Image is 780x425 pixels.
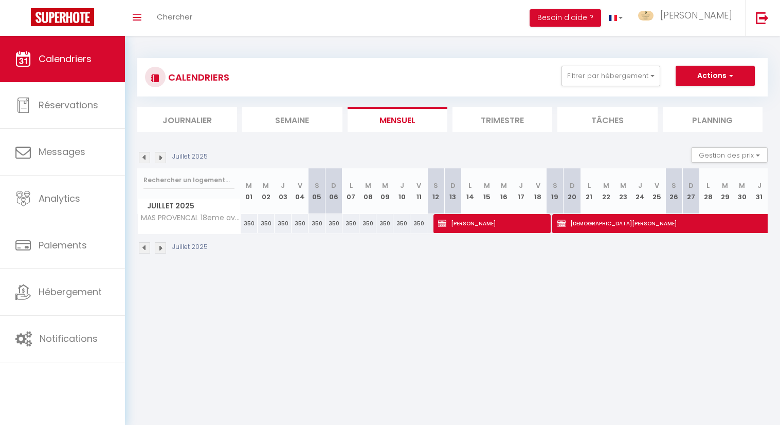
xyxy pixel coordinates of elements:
abbr: L [588,181,591,190]
abbr: S [433,181,438,190]
abbr: L [706,181,710,190]
abbr: D [570,181,575,190]
th: 28 [700,168,717,214]
abbr: L [468,181,471,190]
abbr: M [382,181,388,190]
div: 350 [342,214,359,233]
div: 350 [410,214,427,233]
th: 29 [717,168,734,214]
th: 18 [530,168,547,214]
img: logout [756,11,769,24]
div: 350 [292,214,309,233]
th: 31 [751,168,768,214]
span: Chercher [157,11,192,22]
abbr: M [365,181,371,190]
th: 04 [292,168,309,214]
th: 25 [648,168,665,214]
abbr: M [246,181,252,190]
abbr: M [739,181,745,190]
th: 06 [325,168,342,214]
abbr: J [519,181,523,190]
abbr: M [620,181,626,190]
abbr: V [298,181,302,190]
div: 350 [275,214,292,233]
div: 350 [258,214,275,233]
span: Juillet 2025 [138,199,240,214]
button: Filtrer par hébergement [561,66,660,86]
img: ... [638,11,654,21]
th: 07 [342,168,359,214]
th: 30 [734,168,751,214]
th: 14 [462,168,479,214]
th: 22 [597,168,614,214]
abbr: J [638,181,642,190]
div: 350 [309,214,325,233]
abbr: J [400,181,404,190]
th: 19 [547,168,564,214]
abbr: J [757,181,761,190]
img: Super Booking [31,8,94,26]
abbr: M [603,181,609,190]
abbr: M [722,181,728,190]
li: Semaine [242,107,342,132]
th: 26 [665,168,682,214]
li: Tâches [557,107,657,132]
div: 350 [241,214,258,233]
abbr: D [331,181,336,190]
th: 08 [359,168,376,214]
th: 13 [444,168,461,214]
button: Ouvrir le widget de chat LiveChat [8,4,39,35]
th: 05 [309,168,325,214]
th: 12 [427,168,444,214]
abbr: D [688,181,694,190]
th: 27 [683,168,700,214]
abbr: S [553,181,557,190]
span: Analytics [39,192,80,205]
button: Gestion des prix [691,147,768,163]
th: 23 [614,168,631,214]
abbr: D [450,181,456,190]
th: 21 [581,168,597,214]
div: 350 [376,214,393,233]
abbr: S [315,181,319,190]
th: 10 [393,168,410,214]
span: Réservations [39,99,98,111]
div: 350 [359,214,376,233]
abbr: V [416,181,421,190]
abbr: M [501,181,507,190]
span: [PERSON_NAME] [438,214,546,233]
th: 16 [496,168,513,214]
span: MAS PROVENCAL 18eme avec piscine chauffée, climatisation, proche [GEOGRAPHIC_DATA] [139,214,242,222]
div: 350 [325,214,342,233]
span: Notifications [40,332,98,345]
span: Messages [39,145,85,158]
th: 03 [275,168,292,214]
span: Paiements [39,239,87,252]
li: Journalier [137,107,237,132]
th: 02 [258,168,275,214]
span: Calendriers [39,52,92,65]
th: 15 [479,168,496,214]
th: 17 [513,168,530,214]
p: Juillet 2025 [172,242,208,252]
abbr: V [536,181,540,190]
span: Hébergement [39,285,102,298]
abbr: M [484,181,490,190]
div: 350 [393,214,410,233]
li: Planning [663,107,763,132]
button: Besoin d'aide ? [530,9,601,27]
abbr: J [281,181,285,190]
abbr: L [350,181,353,190]
abbr: S [672,181,676,190]
abbr: M [263,181,269,190]
span: [PERSON_NAME] [660,9,732,22]
li: Trimestre [452,107,552,132]
input: Rechercher un logement... [143,171,234,189]
th: 24 [631,168,648,214]
th: 01 [241,168,258,214]
p: Juillet 2025 [172,152,208,162]
abbr: V [655,181,659,190]
th: 11 [410,168,427,214]
th: 09 [376,168,393,214]
li: Mensuel [348,107,447,132]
